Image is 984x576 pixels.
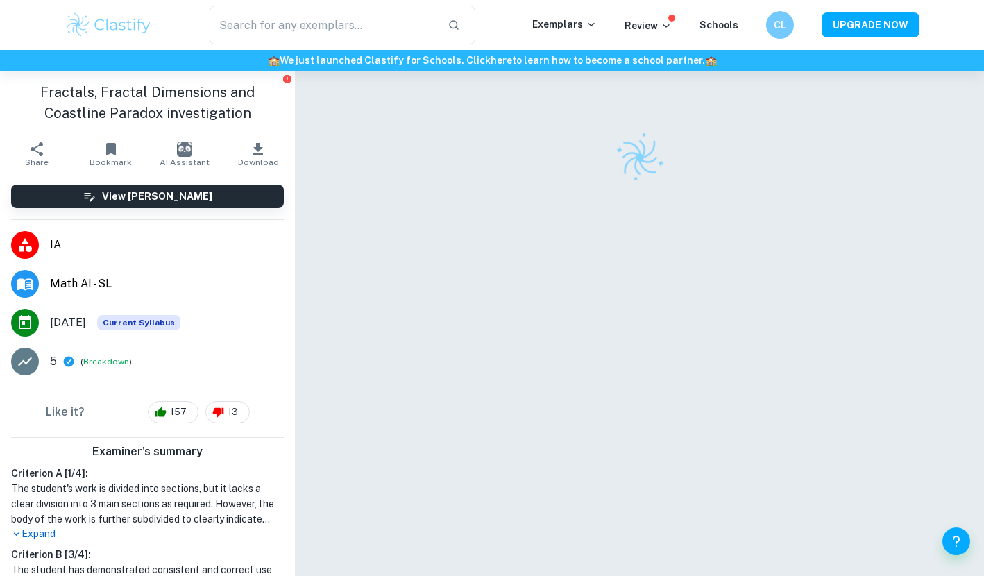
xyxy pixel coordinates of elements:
[766,11,794,39] button: CL
[74,135,147,173] button: Bookmark
[11,82,284,124] h1: Fractals, Fractal Dimensions and Coastline Paradox investigation
[491,55,512,66] a: here
[221,135,295,173] button: Download
[705,55,717,66] span: 🏫
[65,11,153,39] img: Clastify logo
[220,405,246,419] span: 13
[25,158,49,167] span: Share
[50,353,57,370] p: 5
[3,53,981,68] h6: We just launched Clastify for Schools. Click to learn how to become a school partner.
[11,547,284,562] h6: Criterion B [ 3 / 4 ]:
[11,527,284,541] p: Expand
[532,17,597,32] p: Exemplars
[177,142,192,157] img: AI Assistant
[205,401,250,423] div: 13
[268,55,280,66] span: 🏫
[97,315,180,330] div: This exemplar is based on the current syllabus. Feel free to refer to it for inspiration/ideas wh...
[11,185,284,208] button: View [PERSON_NAME]
[50,276,284,292] span: Math AI - SL
[625,18,672,33] p: Review
[699,19,738,31] a: Schools
[282,74,292,84] button: Report issue
[822,12,919,37] button: UPGRADE NOW
[148,401,198,423] div: 157
[50,237,284,253] span: IA
[160,158,210,167] span: AI Assistant
[11,481,284,527] h1: The student's work is divided into sections, but it lacks a clear division into 3 main sections a...
[6,443,289,460] h6: Examiner's summary
[50,314,86,331] span: [DATE]
[83,355,129,368] button: Breakdown
[162,405,194,419] span: 157
[102,189,212,204] h6: View [PERSON_NAME]
[772,17,788,33] h6: CL
[46,404,85,421] h6: Like it?
[90,158,132,167] span: Bookmark
[80,355,132,369] span: ( )
[238,158,279,167] span: Download
[97,315,180,330] span: Current Syllabus
[606,124,673,191] img: Clastify logo
[942,527,970,555] button: Help and Feedback
[148,135,221,173] button: AI Assistant
[210,6,436,44] input: Search for any exemplars...
[11,466,284,481] h6: Criterion A [ 1 / 4 ]:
